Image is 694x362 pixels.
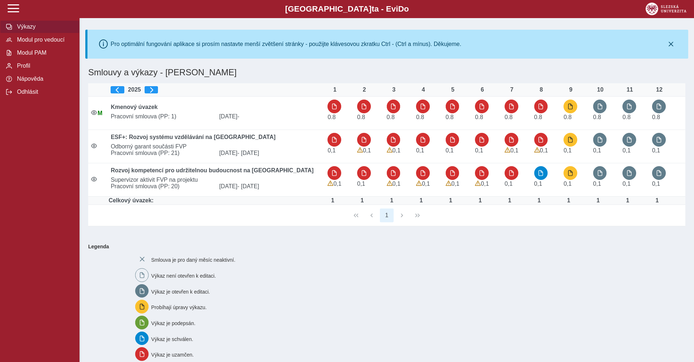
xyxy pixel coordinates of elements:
[327,87,342,93] div: 1
[151,304,206,310] span: Probíhají úpravy výkazu.
[650,197,664,204] div: Úvazek : 8 h / den. 40 h / týden.
[505,181,513,187] span: Úvazek : 0,8 h / den. 4 h / týden.
[534,87,549,93] div: 8
[622,181,630,187] span: Úvazek : 0,8 h / den. 4 h / týden.
[387,147,393,153] span: Výkaz obsahuje upozornění.
[646,3,686,15] img: logo_web_su.png
[22,4,672,14] b: [GEOGRAPHIC_DATA] a - Evi
[534,147,540,153] span: Výkaz obsahuje upozornění.
[357,147,363,153] span: Výkaz obsahuje upozornění.
[446,181,451,186] span: Výkaz obsahuje upozornění.
[446,147,454,153] span: Úvazek : 0,8 h / den. 4 h / týden.
[398,4,404,13] span: D
[510,147,518,153] span: Úvazek : 0,8 h / den. 4 h / týden.
[111,104,158,110] b: Kmenový úvazek
[404,4,409,13] span: o
[652,87,667,93] div: 12
[327,114,335,120] span: Úvazek : 6,4 h / den. 32 h / týden.
[446,87,460,93] div: 5
[108,197,325,205] td: Celkový úvazek:
[473,197,487,204] div: Úvazek : 8 h / den. 40 h / týden.
[622,147,630,153] span: Úvazek : 0,8 h / den. 4 h / týden.
[422,181,430,187] span: Úvazek : 0,8 h / den. 4 h / týden.
[372,4,374,13] span: t
[151,273,216,279] span: Výkaz není otevřen k editaci.
[98,110,102,116] span: Údaje souhlasí s údaji v Magionu
[15,50,73,56] span: Modul PAM
[108,113,216,120] span: Pracovní smlouva (PP: 1)
[216,113,325,120] span: [DATE]
[564,181,571,187] span: Úvazek : 0,8 h / den. 4 h / týden.
[15,37,73,43] span: Modul pro vedoucí
[357,181,365,187] span: Úvazek : 0,8 h / den. 4 h / týden.
[357,87,372,93] div: 2
[393,147,400,153] span: Úvazek : 0,8 h / den. 4 h / týden.
[108,143,325,150] span: Odborný garant součásti FVP
[652,114,660,120] span: Úvazek : 6,4 h / den. 32 h / týden.
[593,147,601,153] span: Úvazek : 0,8 h / den. 4 h / týden.
[593,87,608,93] div: 10
[416,114,424,120] span: Úvazek : 6,4 h / den. 32 h / týden.
[561,197,576,204] div: Úvazek : 8 h / den. 40 h / týden.
[505,147,510,153] span: Výkaz obsahuje upozornění.
[91,176,97,182] i: Smlouva je aktivní
[446,114,454,120] span: Úvazek : 6,4 h / den. 32 h / týden.
[91,110,97,115] i: Smlouva je aktivní
[475,181,481,186] span: Výkaz obsahuje upozornění.
[111,86,322,93] div: 2025
[327,147,335,153] span: Úvazek : 0,8 h / den. 4 h / týden.
[91,143,97,149] i: Smlouva je aktivní
[416,147,424,153] span: Úvazek : 0,8 h / den. 4 h / týden.
[15,89,73,95] span: Odhlásit
[108,150,216,156] span: Pracovní smlouva (PP: 21)
[620,197,635,204] div: Úvazek : 8 h / den. 40 h / týden.
[564,114,571,120] span: Úvazek : 6,4 h / den. 32 h / týden.
[151,289,210,294] span: Výkaz je otevřen k editaci.
[393,181,400,187] span: Úvazek : 0,8 h / den. 4 h / týden.
[652,147,660,153] span: Úvazek : 0,8 h / den. 4 h / týden.
[108,177,325,183] span: ​Supervizor aktivit FVP na projektu
[325,197,340,204] div: Úvazek : 8 h / den. 40 h / týden.
[387,87,401,93] div: 3
[416,87,430,93] div: 4
[15,24,73,30] span: Výkazy
[237,113,239,119] span: -
[111,167,313,173] b: Rozvoj kompetencí pro udržitelnou budoucnost na [GEOGRAPHIC_DATA]
[380,209,394,222] button: 1
[357,114,365,120] span: Úvazek : 6,4 h / den. 32 h / týden.
[502,197,517,204] div: Úvazek : 8 h / den. 40 h / týden.
[593,114,601,120] span: Úvazek : 6,4 h / den. 32 h / týden.
[216,150,325,156] span: [DATE]
[505,114,513,120] span: Úvazek : 6,4 h / den. 32 h / týden.
[151,320,195,326] span: Výkaz je podepsán.
[363,147,371,153] span: Úvazek : 0,8 h / den. 4 h / týden.
[534,114,542,120] span: Úvazek : 6,4 h / den. 32 h / týden.
[475,147,483,153] span: Úvazek : 0,8 h / den. 4 h / týden.
[85,241,682,252] b: Legenda
[387,114,395,120] span: Úvazek : 6,4 h / den. 32 h / týden.
[108,183,216,190] span: Pracovní smlouva (PP: 20)
[111,134,275,140] b: ESF+: Rozvoj systému vzdělávání na [GEOGRAPHIC_DATA]
[451,181,459,187] span: Úvazek : 0,8 h / den. 4 h / týden.
[355,197,369,204] div: Úvazek : 8 h / den. 40 h / týden.
[591,197,605,204] div: Úvazek : 8 h / den. 40 h / týden.
[15,63,73,69] span: Profil
[151,352,194,358] span: Výkaz je uzamčen.
[564,87,578,93] div: 9
[151,257,235,263] span: Smlouva je pro daný měsíc neaktivní.
[540,147,548,153] span: Úvazek : 0,8 h / den. 4 h / týden.
[15,76,73,82] span: Nápověda
[333,181,341,187] span: Úvazek : 0,8 h / den. 4 h / týden.
[505,87,519,93] div: 7
[475,87,489,93] div: 6
[85,64,588,80] h1: Smlouvy a výkazy - [PERSON_NAME]
[327,181,333,186] span: Výkaz obsahuje upozornění.
[532,197,547,204] div: Úvazek : 8 h / den. 40 h / týden.
[593,181,601,187] span: Úvazek : 0,8 h / den. 4 h / týden.
[151,336,193,342] span: Výkaz je schválen.
[414,197,428,204] div: Úvazek : 8 h / den. 40 h / týden.
[416,181,422,186] span: Výkaz obsahuje upozornění.
[481,181,489,187] span: Úvazek : 0,8 h / den. 4 h / týden.
[216,183,325,190] span: [DATE]
[564,147,571,153] span: Úvazek : 0,8 h / den. 4 h / týden.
